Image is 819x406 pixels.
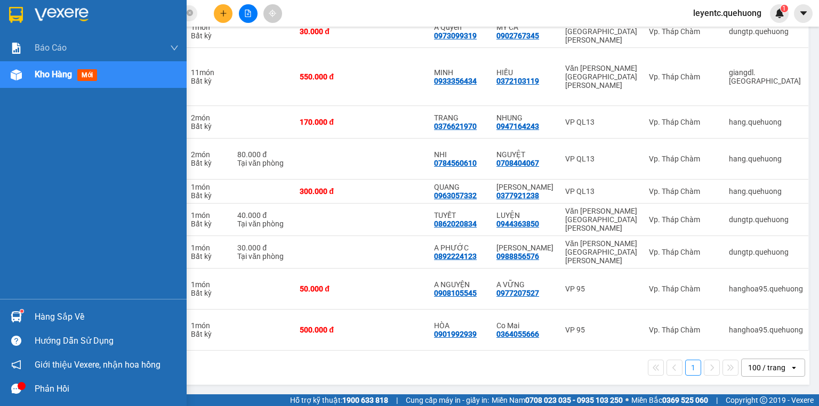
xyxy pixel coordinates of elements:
[565,285,638,293] div: VP 95
[191,23,227,31] div: 1 món
[649,285,718,293] div: Vp. Tháp Chàm
[300,187,356,196] div: 300.000 đ
[300,27,356,36] div: 30.000 đ
[191,191,227,200] div: Bất kỳ
[77,69,97,81] span: mới
[191,252,227,261] div: Bất kỳ
[649,27,718,36] div: Vp. Tháp Chàm
[187,10,193,16] span: close-circle
[35,309,179,325] div: Hàng sắp về
[625,398,629,402] span: ⚪️
[685,6,770,20] span: leyentc.quehuong
[496,150,555,159] div: NGUYỆT
[35,333,179,349] div: Hướng dẫn sử dụng
[565,19,638,44] div: Văn [PERSON_NAME][GEOGRAPHIC_DATA][PERSON_NAME]
[649,155,718,163] div: Vp. Tháp Chàm
[434,321,486,330] div: HÒA
[11,360,21,370] span: notification
[237,243,289,252] div: 30.000 đ
[434,77,477,85] div: 0933356434
[406,394,489,406] span: Cung cấp máy in - giấy in:
[434,159,477,167] div: 0784560610
[434,113,486,122] div: TRANG
[434,150,486,159] div: NHI
[729,248,803,256] div: dungtp.quehuong
[191,113,227,122] div: 2 món
[11,336,21,346] span: question-circle
[565,155,638,163] div: VP QL13
[496,159,539,167] div: 0708404067
[244,10,252,17] span: file-add
[214,4,232,23] button: plus
[191,289,227,297] div: Bất kỳ
[191,31,227,40] div: Bất kỳ
[300,326,356,334] div: 500.000 đ
[729,118,803,126] div: hang.quehuong
[649,248,718,256] div: Vp. Tháp Chàm
[434,330,477,338] div: 0901992939
[342,396,388,404] strong: 1900 633 818
[434,68,486,77] div: MINH
[434,31,477,40] div: 0973099319
[496,211,555,220] div: LUYỆN
[191,280,227,289] div: 1 món
[191,183,227,191] div: 1 món
[434,243,486,252] div: A PHƯỚC
[434,211,486,220] div: TUYẾT
[782,5,786,12] span: 1
[11,311,22,322] img: warehouse-icon
[35,69,72,79] span: Kho hàng
[496,191,539,200] div: 0377921238
[496,31,539,40] div: 0902767345
[20,310,23,313] sup: 1
[434,122,477,131] div: 0376621970
[748,362,785,373] div: 100 / trang
[237,252,289,261] div: Tại văn phòng
[263,4,282,23] button: aim
[191,122,227,131] div: Bất kỳ
[191,330,227,338] div: Bất kỳ
[496,122,539,131] div: 0947164243
[170,44,179,52] span: down
[239,4,258,23] button: file-add
[496,23,555,31] div: MY CA
[565,326,638,334] div: VP 95
[649,215,718,224] div: Vp. Tháp Chàm
[775,9,784,18] img: icon-new-feature
[649,326,718,334] div: Vp. Tháp Chàm
[685,360,701,376] button: 1
[496,243,555,252] div: CHỊ THẢO
[434,280,486,289] div: A NGUYỆN
[729,27,803,36] div: dungtp.quehuong
[300,72,356,81] div: 550.000 đ
[11,384,21,394] span: message
[496,113,555,122] div: NHUNG
[631,394,708,406] span: Miền Bắc
[237,220,289,228] div: Tại văn phòng
[237,159,289,167] div: Tại văn phòng
[729,187,803,196] div: hang.quehuong
[269,10,276,17] span: aim
[565,207,638,232] div: Văn [PERSON_NAME][GEOGRAPHIC_DATA][PERSON_NAME]
[35,358,160,371] span: Giới thiệu Vexere, nhận hoa hồng
[729,285,803,293] div: hanghoa95.quehuong
[434,183,486,191] div: QUANG
[565,118,638,126] div: VP QL13
[565,64,638,90] div: Văn [PERSON_NAME][GEOGRAPHIC_DATA][PERSON_NAME]
[729,326,803,334] div: hanghoa95.quehuong
[496,252,539,261] div: 0988856576
[565,239,638,265] div: Văn [PERSON_NAME][GEOGRAPHIC_DATA][PERSON_NAME]
[525,396,623,404] strong: 0708 023 035 - 0935 103 250
[191,321,227,330] div: 1 món
[396,394,398,406] span: |
[729,155,803,163] div: hang.quehuong
[649,187,718,196] div: Vp. Tháp Chàm
[799,9,808,18] span: caret-down
[760,396,767,404] span: copyright
[434,191,477,200] div: 0963057332
[434,23,486,31] div: A Quyền
[11,43,22,54] img: solution-icon
[191,211,227,220] div: 1 món
[9,7,23,23] img: logo-vxr
[434,289,477,297] div: 0908105545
